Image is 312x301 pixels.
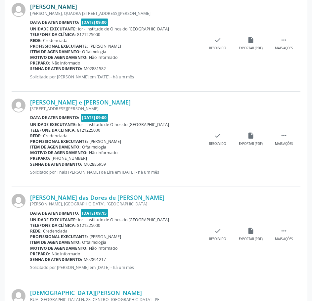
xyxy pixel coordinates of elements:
span: Oftalmologia [82,49,106,55]
span: Não informado [89,55,117,60]
b: Unidade executante: [30,26,77,32]
div: Resolvido [209,237,226,241]
span: [DATE] 09:00 [81,114,109,121]
div: Resolvido [209,46,226,51]
i: insert_drive_file [247,227,254,235]
b: Rede: [30,228,42,234]
i:  [280,36,288,44]
b: Profissional executante: [30,43,88,49]
span: Ior - Institudo de Olhos do [GEOGRAPHIC_DATA] [78,26,169,32]
span: Não informado [52,60,80,66]
b: Data de atendimento: [30,20,79,25]
b: Item de agendamento: [30,239,81,245]
span: 8121225000 [77,32,100,37]
span: M02891217 [84,257,106,262]
b: Motivo de agendamento: [30,150,88,155]
b: Rede: [30,133,42,139]
div: Exportar (PDF) [239,46,263,51]
span: Não informado [52,251,80,257]
span: Credenciada [43,133,67,139]
i: check [214,132,221,139]
span: [PHONE_NUMBER] [52,155,87,161]
a: [PERSON_NAME] das Dores de [PERSON_NAME] [30,194,164,201]
i: check [214,227,221,235]
img: img [12,3,25,17]
b: Data de atendimento: [30,210,79,216]
span: Credenciada [43,228,67,234]
span: 8121225000 [77,223,100,228]
b: Senha de atendimento: [30,257,82,262]
span: M02881582 [84,66,106,71]
b: Preparo: [30,251,50,257]
b: Motivo de agendamento: [30,55,88,60]
img: img [12,99,25,112]
span: [PERSON_NAME] [89,234,121,239]
b: Senha de atendimento: [30,161,82,167]
span: [PERSON_NAME] [89,43,121,49]
div: Mais ações [275,237,293,241]
span: Não informado [89,245,117,251]
div: [PERSON_NAME], [GEOGRAPHIC_DATA], [GEOGRAPHIC_DATA] [30,201,201,207]
div: Resolvido [209,142,226,146]
b: Profissional executante: [30,234,88,239]
div: [STREET_ADDRESS][PERSON_NAME] [30,106,201,111]
b: Rede: [30,38,42,43]
span: [PERSON_NAME] [89,139,121,144]
div: [PERSON_NAME], QUADRA [STREET_ADDRESS][PERSON_NAME] [30,11,201,16]
img: img [12,194,25,208]
div: Mais ações [275,46,293,51]
p: Solicitado por [PERSON_NAME] em [DATE] - há um mês [30,265,201,270]
b: Preparo: [30,60,50,66]
b: Preparo: [30,155,50,161]
span: M02885959 [84,161,106,167]
p: Solicitado por Thais [PERSON_NAME] de Lira em [DATE] - há um mês [30,169,201,175]
span: 8121225000 [77,127,100,133]
span: Ior - Institudo de Olhos do [GEOGRAPHIC_DATA] [78,217,169,223]
div: Exportar (PDF) [239,237,263,241]
b: Telefone da clínica: [30,127,76,133]
b: Item de agendamento: [30,49,81,55]
span: Oftalmologia [82,144,106,150]
a: [PERSON_NAME] e [PERSON_NAME] [30,99,131,106]
b: Telefone da clínica: [30,223,76,228]
span: Não informado [89,150,117,155]
i: insert_drive_file [247,36,254,44]
span: Credenciada [43,38,67,43]
b: Motivo de agendamento: [30,245,88,251]
span: Oftalmologia [82,239,106,245]
b: Senha de atendimento: [30,66,82,71]
p: Solicitado por [PERSON_NAME] em [DATE] - há um mês [30,74,201,80]
b: Telefone da clínica: [30,32,76,37]
b: Unidade executante: [30,122,77,127]
i: insert_drive_file [247,132,254,139]
a: [PERSON_NAME] [30,3,77,10]
span: [DATE] 09:00 [81,19,109,26]
b: Data de atendimento: [30,115,79,120]
a: [DEMOGRAPHIC_DATA][PERSON_NAME] [30,289,142,296]
i:  [280,132,288,139]
b: Profissional executante: [30,139,88,144]
b: Unidade executante: [30,217,77,223]
span: [DATE] 09:15 [81,209,109,217]
i: check [214,36,221,44]
div: Exportar (PDF) [239,142,263,146]
i:  [280,227,288,235]
span: Ior - Institudo de Olhos do [GEOGRAPHIC_DATA] [78,122,169,127]
div: Mais ações [275,142,293,146]
b: Item de agendamento: [30,144,81,150]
